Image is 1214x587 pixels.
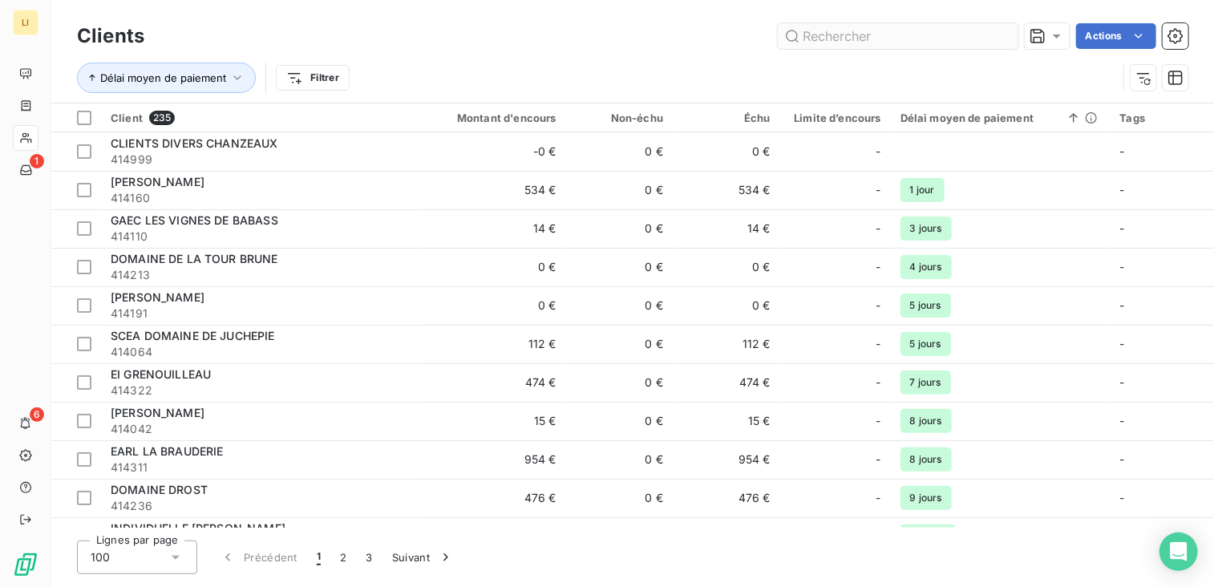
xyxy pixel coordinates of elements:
img: Logo LeanPay [13,552,38,577]
span: [PERSON_NAME] [111,290,204,304]
td: 0 € [566,132,674,171]
div: LI [13,10,38,35]
td: 0 € [566,325,674,363]
button: Actions [1076,23,1156,49]
span: - [1120,221,1125,235]
td: 15 € [673,402,780,440]
span: 1 jour [900,178,945,202]
span: - [876,298,881,314]
td: -0 € [423,132,566,171]
span: - [876,221,881,237]
button: Filtrer [276,65,350,91]
div: Échu [682,111,771,124]
td: 0 € [566,248,674,286]
span: 414236 [111,498,413,514]
td: 0 € [673,132,780,171]
span: 9 jours [900,486,952,510]
span: - [876,374,881,391]
span: - [876,413,881,429]
td: 14 € [423,209,566,248]
td: 0 € [566,363,674,402]
span: INDIVIDUELLE [PERSON_NAME] [111,521,285,535]
span: 5 jours [900,332,951,356]
span: - [876,490,881,506]
td: 112 € [673,325,780,363]
span: DOMAINE DE LA TOUR BRUNE [111,252,278,265]
span: 6 [30,407,44,422]
div: Tags [1120,111,1204,124]
button: 3 [357,540,382,574]
span: GAEC LES VIGNES DE BABASS [111,213,278,227]
td: 0 € [566,517,674,556]
td: 474 € [423,363,566,402]
div: Limite d’encours [790,111,881,124]
td: 15 € [423,402,566,440]
span: CLIENTS DIVERS CHANZEAUX [111,136,278,150]
td: 0 € [673,517,780,556]
td: 0 € [673,286,780,325]
td: 476 € [423,479,566,517]
span: SCEA DOMAINE DE JUCHEPIE [111,329,275,342]
span: - [1120,144,1125,158]
span: 10 jours [900,524,956,549]
button: Précédent [210,540,307,574]
td: 0 € [423,286,566,325]
span: 414999 [111,152,413,168]
span: EARL LA BRAUDERIE [111,444,224,458]
td: 534 € [673,171,780,209]
span: DOMAINE DROST [111,483,208,496]
td: 0 € [423,248,566,286]
span: 5 jours [900,293,951,318]
button: 2 [330,540,356,574]
span: - [876,144,881,160]
button: 1 [307,540,330,574]
td: 0 € [673,248,780,286]
td: 476 € [673,479,780,517]
span: - [1120,260,1125,273]
span: 100 [91,549,110,565]
span: 1 [317,549,321,565]
span: [PERSON_NAME] [111,175,204,188]
span: 414160 [111,190,413,206]
span: 7 jours [900,370,951,395]
td: 14 € [673,209,780,248]
span: Délai moyen de paiement [100,71,226,84]
h3: Clients [77,22,144,51]
span: 414064 [111,344,413,360]
div: Non-échu [576,111,664,124]
span: - [1120,337,1125,350]
span: - [1120,414,1125,427]
span: - [876,259,881,275]
span: - [1120,183,1125,196]
td: 954 € [673,440,780,479]
span: - [1120,452,1125,466]
td: 474 € [673,363,780,402]
td: 954 € [423,440,566,479]
input: Rechercher [778,23,1018,49]
div: Montant d'encours [432,111,556,124]
td: 0 € [566,479,674,517]
span: 1 [30,154,44,168]
span: - [876,451,881,468]
td: 0 € [566,209,674,248]
span: 8 jours [900,447,952,472]
span: 3 jours [900,217,952,241]
td: 0 € [566,286,674,325]
span: 235 [149,111,175,125]
span: 8 jours [900,409,952,433]
span: - [1120,491,1125,504]
span: - [1120,375,1125,389]
span: 414213 [111,267,413,283]
span: - [1120,298,1125,312]
td: 0 € [566,171,674,209]
td: 0 € [566,402,674,440]
span: - [876,336,881,352]
td: 112 € [423,325,566,363]
span: Client [111,111,143,124]
div: Délai moyen de paiement [900,111,1101,124]
button: Suivant [382,540,463,574]
span: [PERSON_NAME] [111,406,204,419]
td: 534 € [423,171,566,209]
span: 414191 [111,306,413,322]
td: 0 € [566,440,674,479]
